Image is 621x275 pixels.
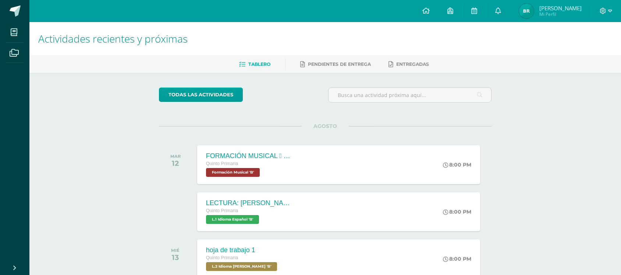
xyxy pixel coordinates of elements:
[308,61,371,67] span: Pendientes de entrega
[206,168,260,177] span: Formación Musical 'B'
[206,255,238,260] span: Quinto Primaria
[302,123,349,129] span: AGOSTO
[443,256,471,262] div: 8:00 PM
[206,208,238,213] span: Quinto Primaria
[38,32,188,46] span: Actividades recientes y próximas
[159,87,243,102] a: todas las Actividades
[170,159,181,168] div: 12
[539,4,582,12] span: [PERSON_NAME]
[206,262,277,271] span: L.2 Idioma Maya Kaqchikel 'B'
[206,215,259,224] span: L.1 Idioma Español 'B'
[206,246,279,254] div: hoja de trabajo 1
[171,253,180,262] div: 13
[443,161,471,168] div: 8:00 PM
[300,58,371,70] a: Pendientes de entrega
[170,154,181,159] div: MAR
[396,61,429,67] span: Entregadas
[443,208,471,215] div: 8:00 PM
[248,61,270,67] span: Tablero
[239,58,270,70] a: Tablero
[206,199,294,207] div: LECTURA: [PERSON_NAME] EL DIBUJANTE
[388,58,429,70] a: Entregadas
[519,4,534,18] img: a2b51a6319e26bbe39275b8c1ca0cf1a.png
[206,161,238,166] span: Quinto Primaria
[329,88,492,102] input: Busca una actividad próxima aquí...
[171,248,180,253] div: MIÉ
[539,11,582,17] span: Mi Perfil
[206,152,294,160] div: FORMACIÓN MUSICAL  EJERCICIO RITMICO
